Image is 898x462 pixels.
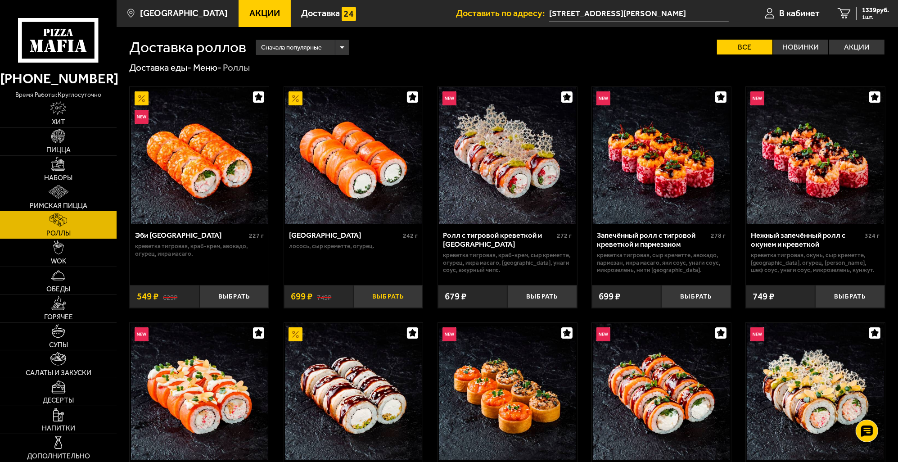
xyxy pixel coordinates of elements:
[599,292,620,301] span: 699 ₽
[597,251,726,274] p: креветка тигровая, Сыр креметте, авокадо, пармезан, икра масаго, яки соус, унаги соус, микрозелен...
[131,323,268,460] img: Ролл с окунем в темпуре и лососем
[442,91,456,105] img: Новинка
[46,286,70,293] span: Обеды
[593,87,730,224] img: Запечённый ролл с тигровой креветкой и пармезаном
[289,231,401,240] div: [GEOGRAPHIC_DATA]
[44,175,72,181] span: Наборы
[443,231,555,249] div: Ролл с тигровой креветкой и [GEOGRAPHIC_DATA]
[193,62,221,73] a: Меню-
[403,232,418,240] span: 242 г
[26,370,91,376] span: Салаты и закуски
[27,453,90,460] span: Дополнительно
[163,292,177,301] s: 629 ₽
[549,5,729,22] span: Россия, Санкт-Петербург, проспект Художников, 24к1
[439,323,576,460] img: Ролл Дабл фиш с угрём и лососем в темпуре
[317,292,331,301] s: 749 ₽
[443,251,572,274] p: креветка тигровая, краб-крем, Сыр креметте, огурец, икра масаго, [GEOGRAPHIC_DATA], унаги соус, а...
[285,87,422,224] img: Филадельфия
[593,323,730,460] img: Запеченный ролл Гурмэ с лососем и угрём
[46,147,71,154] span: Пицца
[249,9,280,18] span: Акции
[711,232,726,240] span: 278 г
[199,285,269,308] button: Выбрать
[342,7,356,21] img: 15daf4d41897b9f0e9f617042186c801.svg
[131,87,268,224] img: Эби Калифорния
[865,232,880,240] span: 324 г
[129,62,191,73] a: Доставка еды-
[261,39,322,56] span: Сначала популярные
[49,342,68,349] span: Супы
[289,91,302,105] img: Акционный
[135,242,264,257] p: креветка тигровая, краб-крем, авокадо, огурец, икра масаго.
[285,323,422,460] img: Филадельфия в угре
[44,314,73,321] span: Горячее
[445,292,466,301] span: 679 ₽
[438,323,577,460] a: НовинкаРолл Дабл фиш с угрём и лососем в темпуре
[746,87,885,224] a: НовинкаНежный запечённый ролл с окунем и креветкой
[438,87,577,224] a: НовинкаРолл с тигровой креветкой и Гуакамоле
[135,110,149,124] img: Новинка
[750,327,764,341] img: Новинка
[130,323,269,460] a: НовинкаРолл с окунем в темпуре и лососем
[284,87,423,224] a: АкционныйФиладельфия
[249,232,264,240] span: 227 г
[439,87,576,224] img: Ролл с тигровой креветкой и Гуакамоле
[140,9,228,18] span: [GEOGRAPHIC_DATA]
[137,292,158,301] span: 549 ₽
[353,285,423,308] button: Выбрать
[52,119,65,126] span: Хит
[442,327,456,341] img: Новинка
[751,231,862,249] div: Нежный запечённый ролл с окунем и креветкой
[30,203,87,209] span: Римская пицца
[456,9,549,18] span: Доставить по адресу:
[130,87,269,224] a: АкционныйНовинкаЭби Калифорния
[284,323,423,460] a: АкционныйФиладельфия в угре
[43,397,74,404] span: Десерты
[557,232,572,240] span: 272 г
[829,40,884,54] label: Акции
[291,292,312,301] span: 699 ₽
[751,251,880,274] p: креветка тигровая, окунь, Сыр креметте, [GEOGRAPHIC_DATA], огурец, [PERSON_NAME], шеф соус, унаги...
[597,231,708,249] div: Запечённый ролл с тигровой креветкой и пармезаном
[862,14,889,20] span: 1 шт.
[135,91,149,105] img: Акционный
[51,258,66,265] span: WOK
[596,91,610,105] img: Новинка
[661,285,731,308] button: Выбрать
[596,327,610,341] img: Новинка
[862,7,889,14] span: 1339 руб.
[779,9,820,18] span: В кабинет
[592,323,731,460] a: НовинкаЗапеченный ролл Гурмэ с лососем и угрём
[42,425,75,432] span: Напитки
[289,242,418,250] p: лосось, Сыр креметте, огурец.
[747,87,884,224] img: Нежный запечённый ролл с окунем и креветкой
[746,323,885,460] a: НовинкаРолл Калипсо с угрём и креветкой
[773,40,829,54] label: Новинки
[815,285,884,308] button: Выбрать
[753,292,774,301] span: 749 ₽
[747,323,884,460] img: Ролл Калипсо с угрём и креветкой
[592,87,731,224] a: НовинкаЗапечённый ролл с тигровой креветкой и пармезаном
[301,9,340,18] span: Доставка
[46,230,71,237] span: Роллы
[223,62,250,74] div: Роллы
[717,40,772,54] label: Все
[549,5,729,22] input: Ваш адрес доставки
[135,327,149,341] img: Новинка
[750,91,764,105] img: Новинка
[507,285,577,308] button: Выбрать
[129,40,246,54] h1: Доставка роллов
[135,231,247,240] div: Эби [GEOGRAPHIC_DATA]
[289,327,302,341] img: Акционный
